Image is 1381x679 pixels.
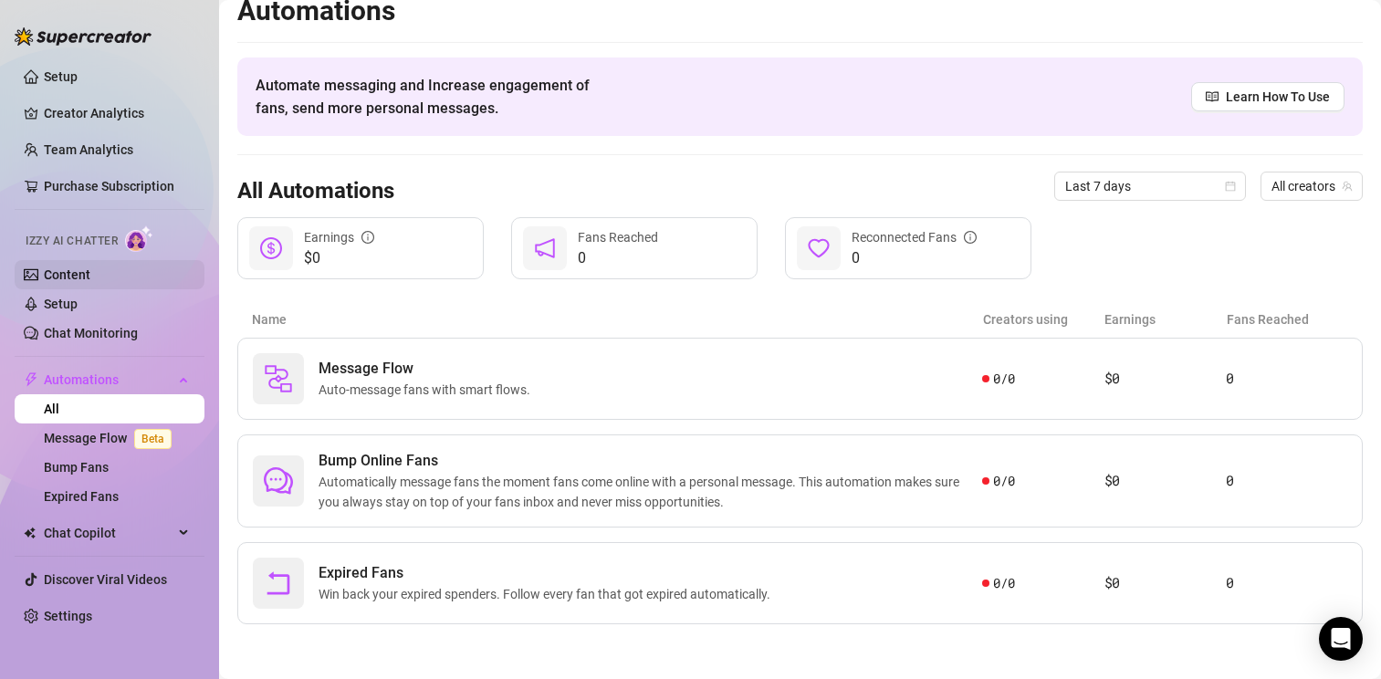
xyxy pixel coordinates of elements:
span: 0 / 0 [993,573,1014,593]
a: Team Analytics [44,142,133,157]
span: Last 7 days [1065,172,1235,200]
article: 0 [1226,572,1347,594]
h3: All Automations [237,177,394,206]
span: Chat Copilot [44,518,173,548]
span: dollar [260,237,282,259]
div: Reconnected Fans [852,227,977,247]
span: info-circle [361,231,374,244]
span: Bump Online Fans [319,450,982,472]
article: Earnings [1104,309,1226,329]
span: notification [534,237,556,259]
a: Setup [44,69,78,84]
div: Open Intercom Messenger [1319,617,1363,661]
article: 0 [1226,470,1347,492]
img: svg%3e [264,364,293,393]
article: $0 [1104,572,1226,594]
span: calendar [1225,181,1236,192]
span: team [1342,181,1353,192]
img: Chat Copilot [24,527,36,539]
span: rollback [264,569,293,598]
span: Automate messaging and Increase engagement of fans, send more personal messages. [256,74,607,120]
span: Automatically message fans the moment fans come online with a personal message. This automation m... [319,472,982,512]
a: Content [44,267,90,282]
span: Expired Fans [319,562,778,584]
article: Name [252,309,983,329]
span: Fans Reached [578,230,658,245]
span: heart [808,237,830,259]
span: Beta [134,429,172,449]
img: AI Chatter [125,225,153,252]
article: $0 [1104,368,1226,390]
div: Earnings [304,227,374,247]
article: Fans Reached [1227,309,1348,329]
span: Win back your expired spenders. Follow every fan that got expired automatically. [319,584,778,604]
a: Setup [44,297,78,311]
a: Bump Fans [44,460,109,475]
article: Creators using [983,309,1104,329]
a: Creator Analytics [44,99,190,128]
article: $0 [1104,470,1226,492]
span: All creators [1271,172,1352,200]
span: info-circle [964,231,977,244]
span: read [1206,90,1219,103]
a: Expired Fans [44,489,119,504]
article: 0 [1226,368,1347,390]
span: Automations [44,365,173,394]
a: Chat Monitoring [44,326,138,340]
a: Learn How To Use [1191,82,1344,111]
span: thunderbolt [24,372,38,387]
img: logo-BBDzfeDw.svg [15,27,152,46]
a: All [44,402,59,416]
a: Discover Viral Videos [44,572,167,587]
span: 0 [578,247,658,269]
span: Message Flow [319,358,538,380]
a: Message FlowBeta [44,431,179,445]
span: Izzy AI Chatter [26,233,118,250]
span: comment [264,466,293,496]
a: Settings [44,609,92,623]
span: Auto-message fans with smart flows. [319,380,538,400]
span: 0 / 0 [993,471,1014,491]
span: 0 [852,247,977,269]
span: Learn How To Use [1226,87,1330,107]
span: $0 [304,247,374,269]
a: Purchase Subscription [44,179,174,193]
span: 0 / 0 [993,369,1014,389]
